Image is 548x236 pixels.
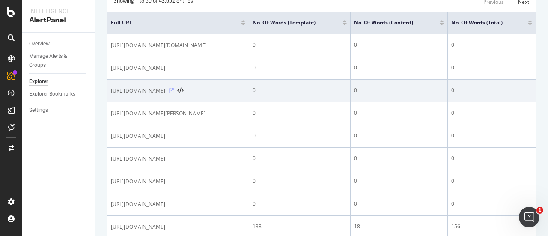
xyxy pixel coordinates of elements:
div: Explorer Bookmarks [29,90,75,99]
a: Overview [29,39,89,48]
button: View HTML Source [177,88,184,94]
span: [URL][DOMAIN_NAME] [111,155,165,163]
div: 0 [451,87,532,94]
div: 0 [451,41,532,49]
span: [URL][DOMAIN_NAME] [111,200,165,209]
div: 0 [354,109,444,117]
a: Explorer Bookmarks [29,90,89,99]
div: 0 [354,87,444,94]
div: 0 [354,41,444,49]
div: 18 [354,223,444,230]
div: 0 [354,132,444,140]
span: No. of Words (Template) [253,19,330,27]
a: Manage Alerts & Groups [29,52,89,70]
span: Full URL [111,19,228,27]
span: [URL][DOMAIN_NAME] [111,223,165,231]
a: Explorer [29,77,89,86]
div: Overview [29,39,50,48]
span: No. of Words (Content) [354,19,427,27]
div: 0 [253,109,347,117]
div: 138 [253,223,347,230]
span: [URL][DOMAIN_NAME] [111,177,165,186]
span: [URL][DOMAIN_NAME][DOMAIN_NAME] [111,41,207,50]
div: Settings [29,106,48,115]
div: 0 [253,41,347,49]
div: 0 [451,155,532,162]
iframe: Intercom live chat [519,207,539,227]
span: [URL][DOMAIN_NAME] [111,64,165,72]
div: 156 [451,223,532,230]
div: 0 [253,132,347,140]
span: [URL][DOMAIN_NAME][PERSON_NAME] [111,109,205,118]
div: 0 [253,200,347,208]
span: [URL][DOMAIN_NAME] [111,87,165,95]
div: 0 [451,64,532,72]
div: 0 [354,64,444,72]
div: Manage Alerts & Groups [29,52,80,70]
div: 0 [451,132,532,140]
div: 0 [451,109,532,117]
span: 1 [536,207,543,214]
span: No. of Words (Total) [451,19,515,27]
div: Intelligence [29,7,88,15]
div: 0 [354,200,444,208]
a: Settings [29,106,89,115]
div: 0 [354,177,444,185]
div: 0 [253,177,347,185]
div: 0 [253,155,347,162]
div: 0 [253,64,347,72]
div: 0 [451,177,532,185]
a: Visit Online Page [169,88,174,93]
span: [URL][DOMAIN_NAME] [111,132,165,140]
div: Explorer [29,77,48,86]
div: 0 [253,87,347,94]
div: 0 [451,200,532,208]
div: 0 [354,155,444,162]
div: AlertPanel [29,15,88,25]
